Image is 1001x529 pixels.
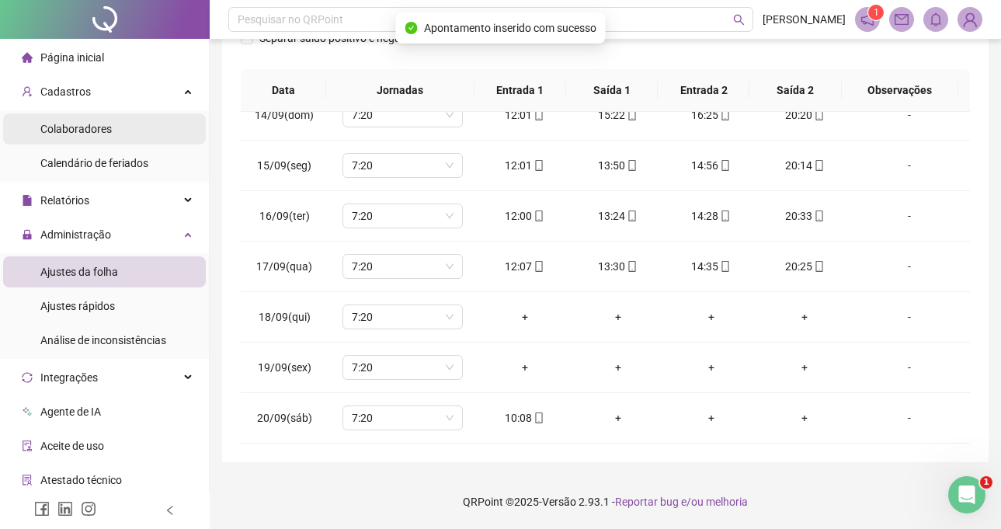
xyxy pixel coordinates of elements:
span: mobile [812,110,825,120]
span: Aceite de uso [40,440,104,452]
span: Ajustes da folha [40,266,118,278]
span: mobile [532,110,544,120]
span: Ajustes rápidos [40,300,115,312]
div: 20:33 [770,207,839,224]
span: mail [895,12,909,26]
span: 7:20 [352,356,454,379]
div: - [864,409,955,426]
div: - [864,359,955,376]
span: 15/09(seg) [257,159,311,172]
div: 12:00 [491,207,559,224]
span: mobile [812,211,825,221]
span: check-circle [405,22,418,34]
span: linkedin [57,501,73,517]
img: 91474 [958,8,982,31]
span: mobile [532,412,544,423]
th: Saída 2 [749,69,841,112]
span: Colaboradores [40,123,112,135]
span: mobile [532,261,544,272]
span: user-add [22,86,33,97]
span: mobile [625,211,638,221]
div: + [677,308,746,325]
th: Entrada 2 [658,69,749,112]
span: Atestado técnico [40,474,122,486]
span: 7:20 [352,103,454,127]
span: instagram [81,501,96,517]
div: - [864,106,955,124]
span: mobile [532,211,544,221]
div: 15:22 [584,106,652,124]
span: 7:20 [352,255,454,278]
div: 13:50 [584,157,652,174]
div: + [677,359,746,376]
th: Data [241,69,326,112]
span: facebook [34,501,50,517]
span: sync [22,372,33,383]
span: search [733,14,745,26]
div: 12:07 [491,258,559,275]
span: 19/09(sex) [258,361,311,374]
th: Saída 1 [566,69,658,112]
div: 20:14 [770,157,839,174]
span: 17/09(qua) [256,260,312,273]
span: mobile [625,110,638,120]
span: mobile [625,160,638,171]
span: mobile [812,261,825,272]
div: + [584,409,652,426]
span: 20/09(sáb) [257,412,312,424]
span: 1 [980,476,992,489]
div: + [491,308,559,325]
span: 7:20 [352,305,454,329]
span: mobile [625,261,638,272]
div: 14:28 [677,207,746,224]
span: left [165,505,176,516]
span: Cadastros [40,85,91,98]
div: + [677,409,746,426]
span: 1 [874,7,879,18]
div: + [770,409,839,426]
div: 16:25 [677,106,746,124]
div: 12:01 [491,106,559,124]
span: 16/09(ter) [259,210,310,222]
span: Análise de inconsistências [40,334,166,346]
span: audit [22,440,33,451]
span: mobile [718,160,731,171]
span: Administração [40,228,111,241]
span: 7:20 [352,204,454,228]
span: Agente de IA [40,405,101,418]
span: lock [22,229,33,240]
span: file [22,195,33,206]
span: Integrações [40,371,98,384]
div: 13:24 [584,207,652,224]
span: Apontamento inserido com sucesso [424,19,596,37]
span: notification [860,12,874,26]
span: solution [22,475,33,485]
div: - [864,207,955,224]
div: 14:56 [677,157,746,174]
span: Relatórios [40,194,89,207]
div: 20:20 [770,106,839,124]
div: 20:25 [770,258,839,275]
span: Observações [854,82,946,99]
div: 14:35 [677,258,746,275]
th: Observações [842,69,958,112]
span: 7:20 [352,154,454,177]
span: mobile [718,261,731,272]
span: mobile [718,211,731,221]
span: Versão [542,496,576,508]
span: 14/09(dom) [255,109,314,121]
div: 10:08 [491,409,559,426]
sup: 1 [868,5,884,20]
footer: QRPoint © 2025 - 2.93.1 - [210,475,1001,529]
span: 18/09(qui) [259,311,311,323]
span: Reportar bug e/ou melhoria [615,496,748,508]
div: 12:01 [491,157,559,174]
div: + [770,359,839,376]
span: [PERSON_NAME] [763,11,846,28]
span: bell [929,12,943,26]
div: + [770,308,839,325]
span: mobile [812,160,825,171]
span: mobile [718,110,731,120]
div: + [584,308,652,325]
div: - [864,258,955,275]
